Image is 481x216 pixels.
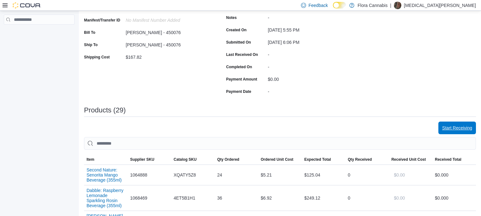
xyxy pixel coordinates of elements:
span: Expected Total [304,157,331,162]
div: [DATE] 6:06 PM [268,37,352,45]
button: Second Nature: Senorita Mango Beverage (355ml) [87,167,125,183]
div: No Manifest Number added [126,15,210,23]
div: [PERSON_NAME] - 450076 [126,27,210,35]
nav: Complex example [4,26,75,41]
h3: Products (29) [84,106,126,114]
div: $6.92 [258,192,302,204]
label: Manifest/Transfer ID [84,18,120,23]
span: XQATY5Z8 [174,171,196,179]
button: $0.00 [391,192,407,204]
label: Created On [226,27,247,33]
div: $0.00 [268,74,352,82]
div: 24 [215,169,258,181]
span: Qty Received [348,157,372,162]
span: Ordered Unit Cost [261,157,293,162]
p: | [390,2,391,9]
span: $0.00 [394,172,405,178]
label: Ship To [84,42,98,47]
div: 0 [345,169,389,181]
div: $249.12 [302,192,345,204]
p: [MEDICAL_DATA][PERSON_NAME] [404,2,476,9]
span: Feedback [309,2,328,9]
div: $0.00 0 [435,194,473,202]
label: Bill To [84,30,95,35]
div: $5.21 [258,169,302,181]
div: $125.04 [302,169,345,181]
div: - [268,87,352,94]
span: 4ET5B1H1 [174,194,195,202]
button: Start Receiving [438,122,476,134]
p: Flora Cannabis [358,2,388,9]
div: - [268,62,352,69]
div: Nikita Coles [394,2,401,9]
button: Expected Total [302,154,345,165]
label: Notes [226,15,237,20]
div: $0.00 0 [435,171,473,179]
div: - [268,50,352,57]
span: Qty Ordered [217,157,239,162]
button: Ordered Unit Cost [258,154,302,165]
span: Start Receiving [442,125,472,131]
span: 1064888 [130,171,147,179]
div: - [268,13,352,20]
span: 1068469 [130,194,147,202]
button: $0.00 [391,169,407,181]
button: Qty Ordered [215,154,258,165]
span: Supplier SKU [130,157,154,162]
label: Shipping Cost [84,55,110,60]
button: Catalog SKU [171,154,215,165]
div: $167.82 [126,52,210,60]
img: Cova [13,2,41,9]
label: Payment Amount [226,77,257,82]
span: Catalog SKU [174,157,197,162]
button: Supplier SKU [128,154,171,165]
span: Received Unit Cost [391,157,426,162]
div: [DATE] 5:55 PM [268,25,352,33]
button: Dabble: Raspberry Lemonade Sparkling Rosin Beverage (355ml) [87,188,125,208]
div: [PERSON_NAME] - 450076 [126,40,210,47]
button: Received Unit Cost [389,154,432,165]
label: Completed On [226,64,252,69]
div: 36 [215,192,258,204]
span: Received Total [435,157,461,162]
input: Dark Mode [333,2,346,9]
button: Item [84,154,128,165]
div: 0 [345,192,389,204]
button: Received Total [432,154,476,165]
span: Item [87,157,94,162]
label: Payment Date [226,89,251,94]
span: $0.00 [394,195,405,201]
button: Qty Received [345,154,389,165]
label: Submitted On [226,40,251,45]
label: Last Received On [226,52,258,57]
